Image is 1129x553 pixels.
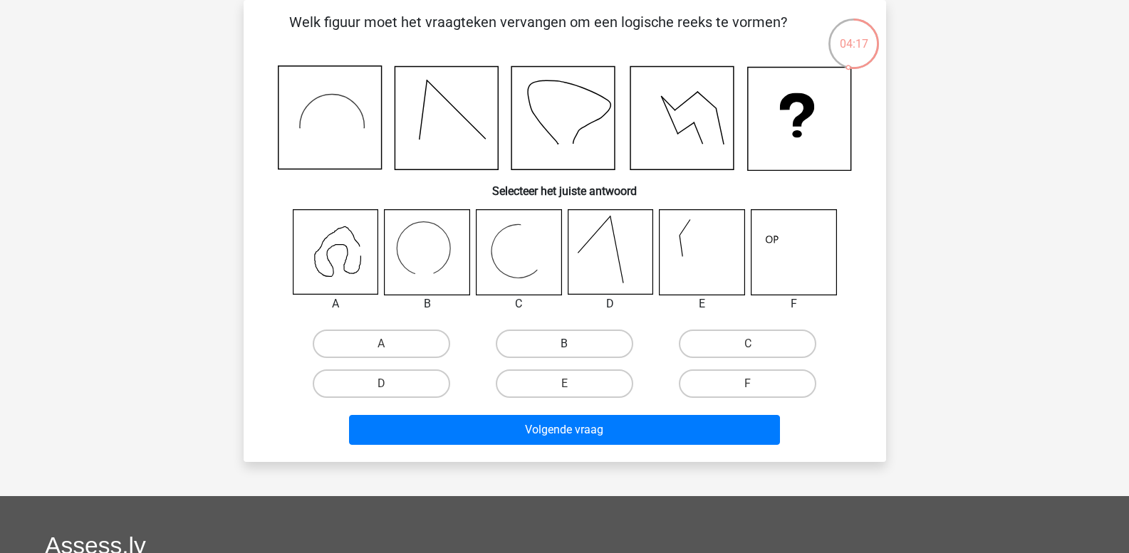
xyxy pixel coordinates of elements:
[679,330,816,358] label: C
[679,369,816,398] label: F
[349,415,780,445] button: Volgende vraag
[282,295,390,312] div: A
[465,295,573,312] div: C
[648,295,756,312] div: E
[373,295,481,312] div: B
[740,295,848,312] div: F
[266,173,863,198] h6: Selecteer het juiste antwoord
[496,369,633,398] label: E
[313,330,450,358] label: A
[827,17,880,53] div: 04:17
[557,295,665,312] div: D
[313,369,450,398] label: D
[496,330,633,358] label: B
[266,11,810,54] p: Welk figuur moet het vraagteken vervangen om een logische reeks te vormen?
